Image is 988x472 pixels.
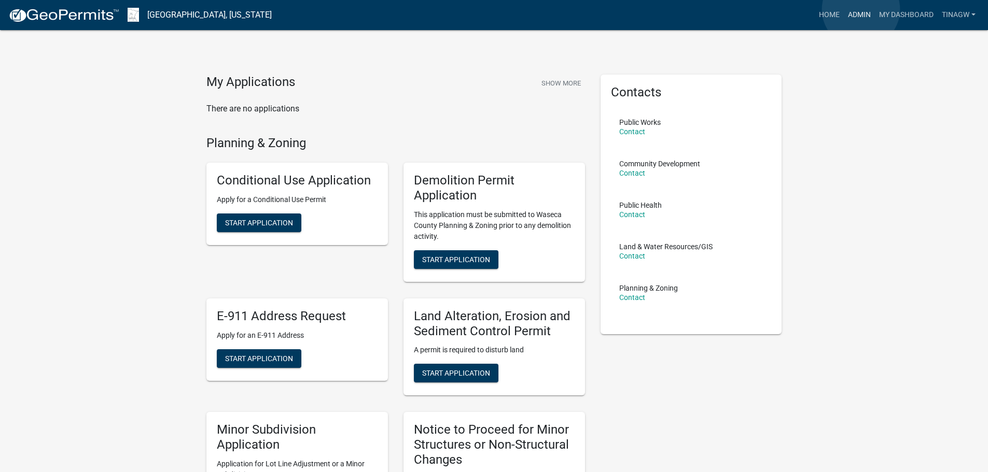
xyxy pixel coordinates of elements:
[619,252,645,260] a: Contact
[815,5,844,25] a: Home
[217,309,378,324] h5: E-911 Address Request
[414,345,575,355] p: A permit is required to disturb land
[619,160,700,167] p: Community Development
[422,255,490,263] span: Start Application
[844,5,875,25] a: Admin
[414,209,575,242] p: This application must be submitted to Waseca County Planning & Zoning prior to any demolition act...
[619,243,713,250] p: Land & Water Resources/GIS
[225,354,293,362] span: Start Application
[217,194,378,205] p: Apply for a Conditional Use Permit
[147,6,272,24] a: [GEOGRAPHIC_DATA], [US_STATE]
[537,75,585,92] button: Show More
[217,422,378,452] h5: Minor Subdivision Application
[875,5,938,25] a: My Dashboard
[217,213,301,232] button: Start Application
[938,5,980,25] a: TinaGW
[217,349,301,368] button: Start Application
[619,293,645,302] a: Contact
[619,169,645,177] a: Contact
[414,422,575,467] h5: Notice to Proceed for Minor Structures or Non-Structural Changes
[414,309,575,339] h5: Land Alteration, Erosion and Sediment Control Permit
[422,369,490,377] span: Start Application
[225,219,293,227] span: Start Application
[619,119,661,126] p: Public Works
[206,75,295,90] h4: My Applications
[206,136,585,151] h4: Planning & Zoning
[619,284,678,292] p: Planning & Zoning
[619,202,662,209] p: Public Health
[611,85,772,100] h5: Contacts
[619,127,645,136] a: Contact
[414,364,498,382] button: Start Application
[217,173,378,188] h5: Conditional Use Application
[414,173,575,203] h5: Demolition Permit Application
[619,210,645,219] a: Contact
[414,250,498,269] button: Start Application
[217,330,378,341] p: Apply for an E-911 Address
[206,103,585,115] p: There are no applications
[128,8,139,22] img: Waseca County, Minnesota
